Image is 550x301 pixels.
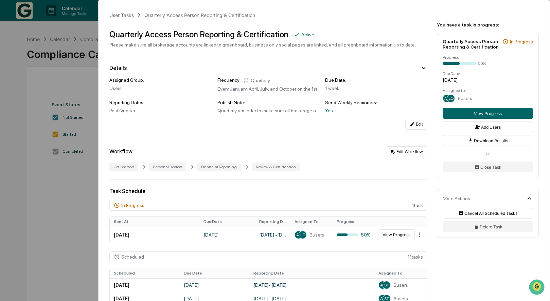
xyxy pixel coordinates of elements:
[325,77,427,83] div: Due Date:
[109,30,288,39] div: Quarterly Access Person Reporting & Certification
[443,151,533,156] div: or
[309,232,324,238] span: 6 users
[7,139,12,145] div: 🖐️
[144,12,255,18] div: Quarterly Access Person Reporting & Certification
[31,52,111,59] div: Start new chat
[374,268,427,278] th: Assigned To
[290,217,333,227] th: Assigned To
[384,283,389,287] span: ST
[443,77,533,83] div: [DATE]
[380,283,385,287] span: AL
[7,14,124,25] p: How can we help?
[14,152,43,158] span: Data Lookup
[217,108,320,113] div: Quarterly reminder to make sure all brokerage accounts linked, social pages updated, and informat...
[393,282,408,288] span: 6 users
[109,42,416,48] div: Please make sure all brokerage accounts are linked to greenboard, business only social pages are ...
[7,104,18,115] img: Jack Rasmussen
[437,22,539,27] div: You have a task in progress:
[109,163,138,171] div: Get Started
[443,208,533,219] button: Cancel All Scheduled Tasks
[333,217,375,227] th: Progress
[528,279,547,297] iframe: Open customer support
[325,86,427,91] div: 1 week
[56,92,59,98] span: •
[301,32,314,37] div: Active
[325,100,427,105] div: Send Weekly Reminders:
[444,96,449,101] span: AL
[109,200,427,211] div: 1 task
[378,229,415,240] button: View Progress
[56,111,59,116] span: •
[443,108,533,119] button: View Progress
[4,149,46,161] a: 🔎Data Lookup
[116,54,124,62] button: Start new chat
[300,232,305,237] span: LO
[121,254,144,260] div: Scheduled
[249,268,374,278] th: Reporting Date
[217,100,320,105] div: Publish Note:
[197,163,241,171] div: Financial Reporting
[109,188,427,194] div: Task Schedule
[7,86,18,97] img: Jack Rasmussen
[48,168,82,173] a: Powered byPylon
[180,278,249,292] td: [DATE]
[7,75,46,81] div: Past conversations
[405,119,427,130] button: Edit
[443,196,470,201] div: More Actions
[217,77,241,83] div: Frequency:
[296,232,301,237] span: AL
[443,162,533,172] button: Close Task
[56,139,84,146] span: Attestations
[110,268,179,278] th: Scheduled
[47,136,87,148] a: 🗄️Attestations
[14,52,26,64] img: 8933085812038_c878075ebb4cc5468115_72.jpg
[14,93,19,98] img: 1746055101610-c473b297-6a78-478c-a979-82029cc54cd1
[458,96,472,101] span: 6 users
[109,148,132,155] div: Workflow
[109,108,212,113] div: Past Quarter
[110,227,199,243] td: [DATE]
[21,111,55,116] span: [PERSON_NAME]
[109,77,212,83] div: Assigned Group:
[243,77,270,83] div: Quarterly
[443,121,533,132] button: Add Users
[448,96,454,101] span: LO
[255,217,290,227] th: Reporting Date
[337,232,371,238] div: 50%
[249,278,374,292] td: [DATE] - [DATE]
[110,217,199,227] th: Sent At
[325,108,427,113] div: Yes
[443,221,533,232] button: Delete Task
[443,71,533,76] div: Due Date:
[510,39,533,44] div: In Progress
[7,152,12,158] div: 🔎
[105,74,124,82] button: See all
[386,146,427,157] button: Edit Workflow
[60,111,74,116] span: [DATE]
[443,88,533,93] div: Assigned to:
[199,227,255,243] td: [DATE]
[443,39,500,50] div: Quarterly Access Person Reporting & Certification
[4,136,47,148] a: 🖐️Preclearance
[60,92,74,98] span: [DATE]
[443,135,533,146] button: Download Results
[109,251,427,262] div: 11 task s
[121,203,144,208] div: In Progress
[68,168,82,173] span: Pylon
[21,92,55,98] span: [PERSON_NAME]
[7,52,19,64] img: 1746055101610-c473b297-6a78-478c-a979-82029cc54cd1
[255,227,290,243] td: [DATE] - [DATE]
[252,163,300,171] div: Review & Certification
[443,55,533,60] div: Progress
[180,268,249,278] th: Due Date
[149,163,186,171] div: Personal Review
[380,296,385,301] span: AL
[217,86,320,92] div: Every January, April, July, and October on the 1st
[14,111,19,116] img: 1746055101610-c473b297-6a78-478c-a979-82029cc54cd1
[109,86,212,91] div: Users
[109,65,127,71] div: Details
[49,139,55,145] div: 🗄️
[109,100,212,105] div: Reporting Dates:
